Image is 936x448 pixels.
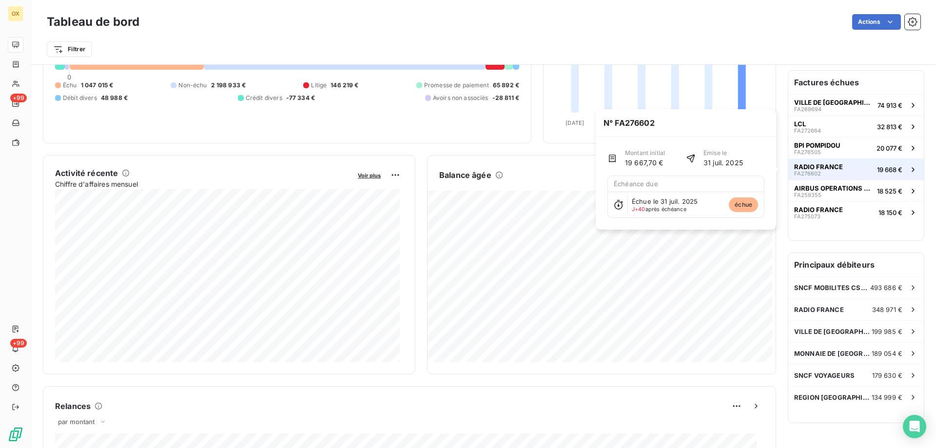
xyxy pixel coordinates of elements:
[81,81,114,90] span: 1 047 015 €
[596,109,663,136] span: N° FA276602
[877,101,902,109] span: 74 913 €
[10,94,27,102] span: +99
[8,6,23,21] div: OX
[703,149,743,157] span: Émise le
[870,284,902,292] span: 493 686 €
[872,328,902,335] span: 199 985 €
[794,128,821,134] span: FA272664
[492,94,519,102] span: -28 811 €
[788,71,924,94] h6: Factures échues
[632,206,686,212] span: après échéance
[794,306,844,313] span: RADIO FRANCE
[632,206,645,213] span: J+40
[625,149,665,157] span: Montant initial
[101,94,128,102] span: 48 988 €
[211,81,246,90] span: 2 198 933 €
[424,81,489,90] span: Promesse de paiement
[794,371,855,379] span: SNCF VOYAGEURS
[872,306,902,313] span: 348 971 €
[788,158,924,180] button: RADIO FRANCEFA27660219 668 €
[58,418,95,426] span: par montant
[632,197,698,205] span: Échue le 31 juil. 2025
[355,171,384,179] button: Voir plus
[877,123,902,131] span: 32 813 €
[439,169,491,181] h6: Balance âgée
[358,172,381,179] span: Voir plus
[311,81,327,90] span: Litige
[788,180,924,201] button: AIRBUS OPERATIONS GMBHFA25935518 525 €
[794,393,872,401] span: REGION [GEOGRAPHIC_DATA]
[788,137,924,158] button: BPI POMPIDOUFA27650520 077 €
[10,339,27,348] span: +99
[47,13,139,31] h3: Tableau de bord
[331,81,358,90] span: 146 219 €
[877,166,902,174] span: 19 668 €
[55,400,91,412] h6: Relances
[878,209,902,216] span: 18 150 €
[794,184,873,192] span: AIRBUS OPERATIONS GMBH
[877,187,902,195] span: 18 525 €
[794,206,843,214] span: RADIO FRANCE
[729,197,758,212] span: échue
[794,214,820,219] span: FA275073
[788,253,924,276] h6: Principaux débiteurs
[794,350,872,357] span: MONNAIE DE [GEOGRAPHIC_DATA]
[625,157,665,168] span: 19 667,70 €
[703,157,743,168] span: 31 juil. 2025
[794,106,821,112] span: FA269694
[246,94,282,102] span: Crédit divers
[794,192,821,198] span: FA259355
[493,81,519,90] span: 65 892 €
[67,73,71,81] span: 0
[788,201,924,223] button: RADIO FRANCEFA27507318 150 €
[286,94,315,102] span: -77 334 €
[794,141,840,149] span: BPI POMPIDOU
[565,119,584,126] tspan: [DATE]
[8,427,23,442] img: Logo LeanPay
[872,350,902,357] span: 189 054 €
[794,120,806,128] span: LCL
[794,284,870,292] span: SNCF MOBILITES CSP CFO
[903,415,926,438] div: Open Intercom Messenger
[63,81,77,90] span: Échu
[178,81,207,90] span: Non-échu
[872,393,902,401] span: 134 999 €
[794,328,872,335] span: VILLE DE [GEOGRAPHIC_DATA]
[794,149,821,155] span: FA276505
[55,167,118,179] h6: Activité récente
[794,171,821,176] span: FA276602
[63,94,97,102] span: Débit divers
[788,94,924,116] button: VILLE DE [GEOGRAPHIC_DATA]FA26969474 913 €
[852,14,901,30] button: Actions
[55,179,351,189] span: Chiffre d'affaires mensuel
[794,98,874,106] span: VILLE DE [GEOGRAPHIC_DATA]
[877,144,902,152] span: 20 077 €
[872,371,902,379] span: 179 630 €
[788,116,924,137] button: LCLFA27266432 813 €
[614,180,658,188] span: Échéance due
[433,94,488,102] span: Avoirs non associés
[794,163,843,171] span: RADIO FRANCE
[47,41,92,57] button: Filtrer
